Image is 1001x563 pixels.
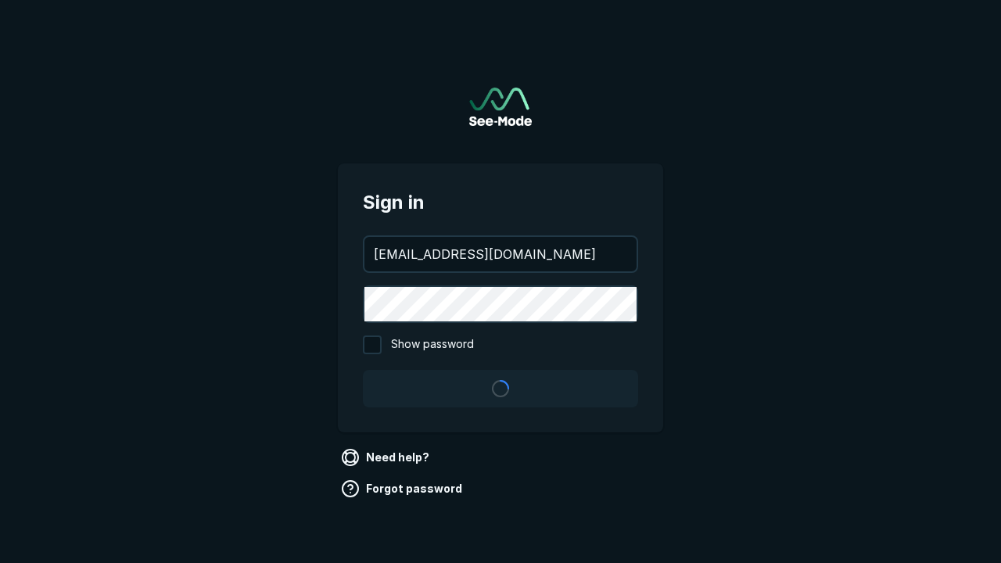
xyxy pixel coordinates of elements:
a: Forgot password [338,476,468,501]
span: Show password [391,335,474,354]
img: See-Mode Logo [469,88,532,126]
a: Go to sign in [469,88,532,126]
input: your@email.com [364,237,637,271]
a: Need help? [338,445,436,470]
span: Sign in [363,188,638,217]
